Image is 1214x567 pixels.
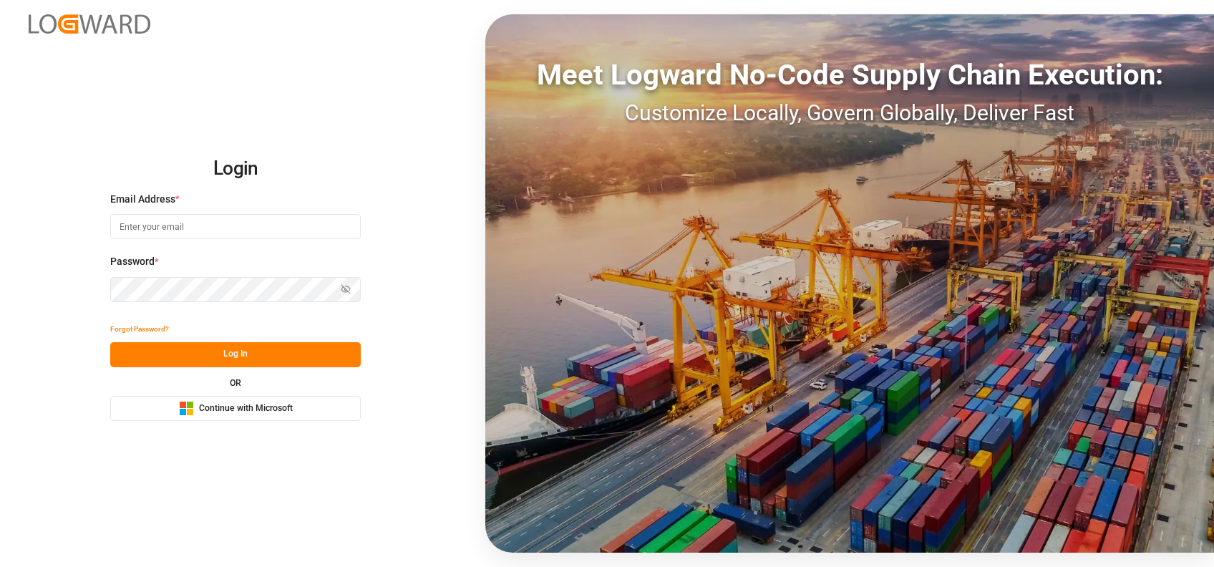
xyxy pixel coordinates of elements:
[110,214,361,239] input: Enter your email
[230,379,241,387] small: OR
[110,396,361,421] button: Continue with Microsoft
[110,317,169,342] button: Forgot Password?
[29,14,150,34] img: Logward_new_orange.png
[485,54,1214,97] div: Meet Logward No-Code Supply Chain Execution:
[110,146,361,192] h2: Login
[110,254,155,269] span: Password
[110,342,361,367] button: Log In
[110,192,175,207] span: Email Address
[199,402,293,415] span: Continue with Microsoft
[485,97,1214,129] div: Customize Locally, Govern Globally, Deliver Fast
